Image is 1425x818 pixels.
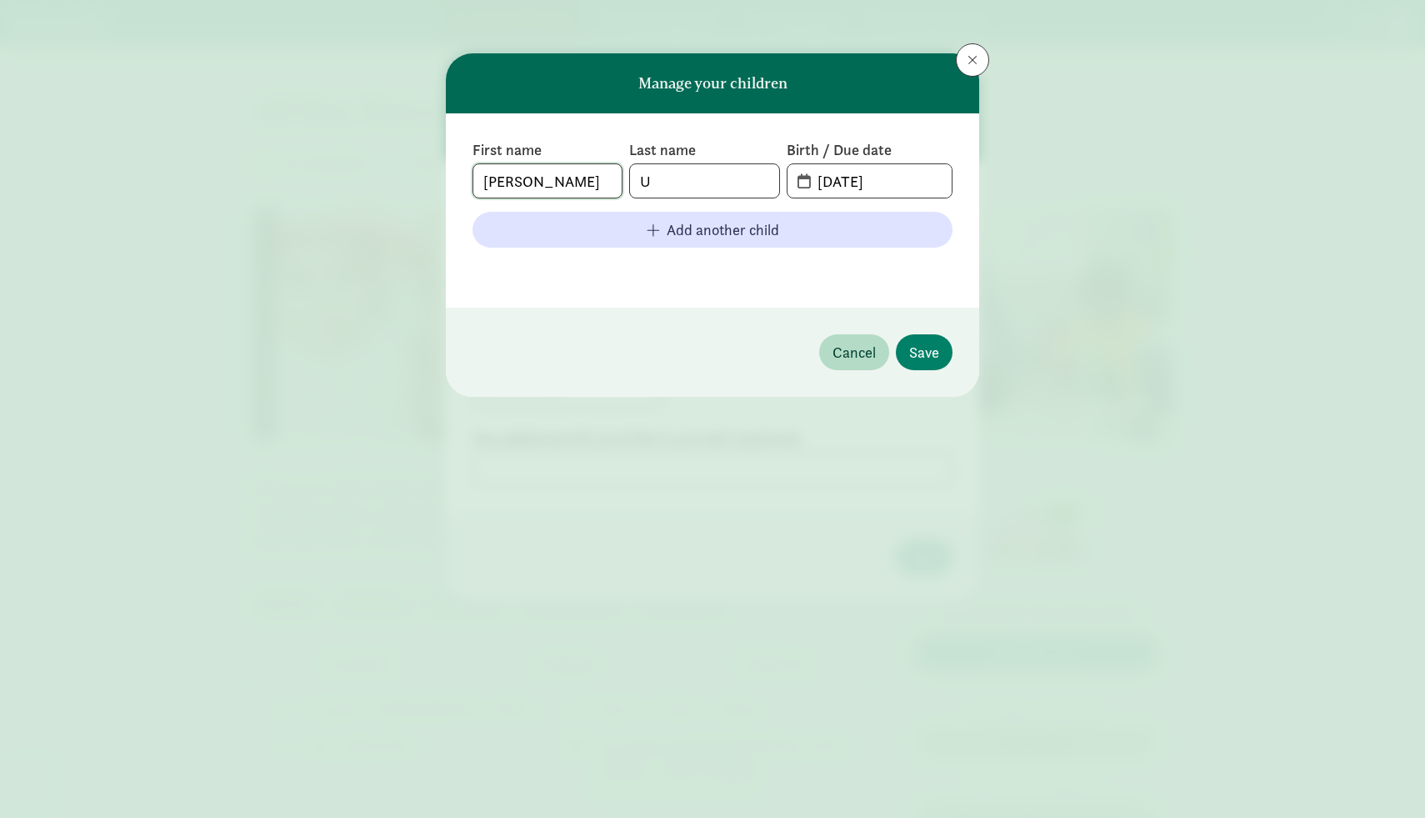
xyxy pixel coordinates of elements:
h6: Manage your children [638,75,787,92]
label: First name [472,140,622,160]
span: Add another child [667,218,779,241]
button: Cancel [819,334,889,370]
input: MM-DD-YYYY [807,164,952,198]
span: Save [909,341,939,364]
label: Last name [629,140,779,160]
button: Save [896,334,952,370]
button: Add another child [472,212,952,248]
span: Cancel [832,341,876,364]
label: Birth / Due date [787,140,952,160]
